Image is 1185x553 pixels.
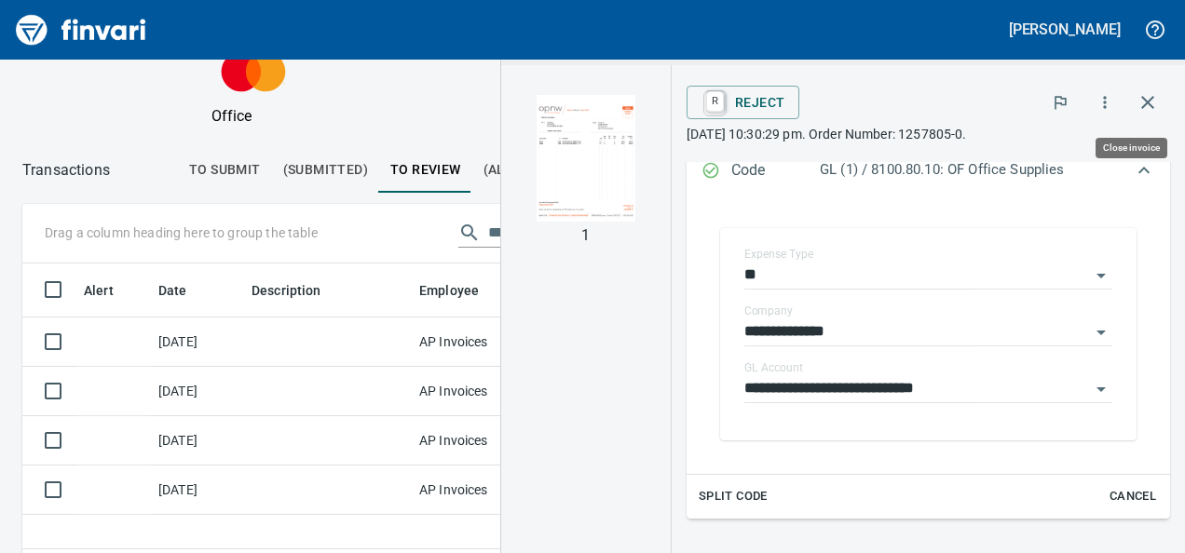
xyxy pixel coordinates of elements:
[419,279,503,302] span: Employee
[731,159,820,183] p: Code
[1004,15,1125,44] button: [PERSON_NAME]
[84,279,114,302] span: Alert
[687,86,799,119] button: RReject
[158,279,211,302] span: Date
[390,158,461,182] span: To Review
[412,416,552,465] td: AP Invoices
[45,223,318,242] p: Drag a column heading here to group the table
[687,125,1170,143] p: [DATE] 10:30:29 pm. Order Number: 1257805-0.
[484,158,603,182] span: (All Reviewable)
[694,482,772,511] button: Split Code
[151,465,244,515] td: [DATE]
[158,279,187,302] span: Date
[744,249,813,260] label: Expense Type
[706,91,724,112] a: R
[1108,486,1158,507] span: Cancel
[1088,376,1114,402] button: Open
[1088,263,1114,289] button: Open
[211,42,295,101] img: mastercard.svg
[22,159,110,182] p: Transactions
[1009,20,1121,39] h5: [PERSON_NAME]
[687,141,1170,202] div: Expand
[412,367,552,416] td: AP Invoices
[11,7,151,52] img: Finvari
[744,305,793,317] label: Company
[189,158,261,182] span: To Submit
[1088,319,1114,345] button: Open
[22,159,110,182] nav: breadcrumb
[581,224,590,247] p: 1
[744,362,803,373] label: GL Account
[151,317,244,367] td: [DATE]
[252,279,346,302] span: Description
[701,87,784,118] span: Reject
[820,159,1122,181] p: GL (1) / 8100.80.10: OF Office Supplies
[283,158,368,182] span: (Submitted)
[211,105,509,128] p: Office
[252,279,321,302] span: Description
[687,202,1170,519] div: Expand
[419,279,479,302] span: Employee
[1103,482,1163,511] button: Cancel
[151,367,244,416] td: [DATE]
[412,317,552,367] td: AP Invoices
[84,279,138,302] span: Alert
[699,486,768,507] span: Split Code
[523,95,649,222] img: Page 1
[151,416,244,465] td: [DATE]
[412,465,552,515] td: AP Invoices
